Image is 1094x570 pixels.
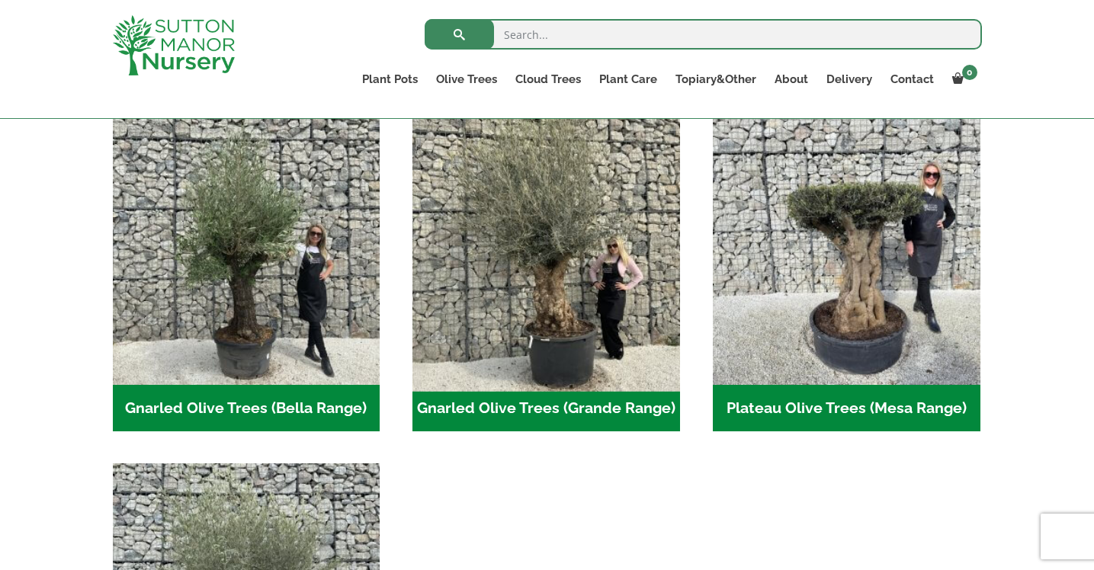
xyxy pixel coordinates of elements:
[713,385,980,432] h2: Plateau Olive Trees (Mesa Range)
[765,69,817,90] a: About
[962,65,977,80] span: 0
[881,69,943,90] a: Contact
[666,69,765,90] a: Topiary&Other
[113,15,235,75] img: logo
[713,117,980,431] a: Visit product category Plateau Olive Trees (Mesa Range)
[353,69,427,90] a: Plant Pots
[427,69,506,90] a: Olive Trees
[113,117,380,431] a: Visit product category Gnarled Olive Trees (Bella Range)
[113,385,380,432] h2: Gnarled Olive Trees (Bella Range)
[412,117,680,431] a: Visit product category Gnarled Olive Trees (Grande Range)
[817,69,881,90] a: Delivery
[943,69,982,90] a: 0
[713,117,980,385] img: Plateau Olive Trees (Mesa Range)
[425,19,982,50] input: Search...
[590,69,666,90] a: Plant Care
[113,117,380,385] img: Gnarled Olive Trees (Bella Range)
[406,110,687,391] img: Gnarled Olive Trees (Grande Range)
[412,385,680,432] h2: Gnarled Olive Trees (Grande Range)
[506,69,590,90] a: Cloud Trees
